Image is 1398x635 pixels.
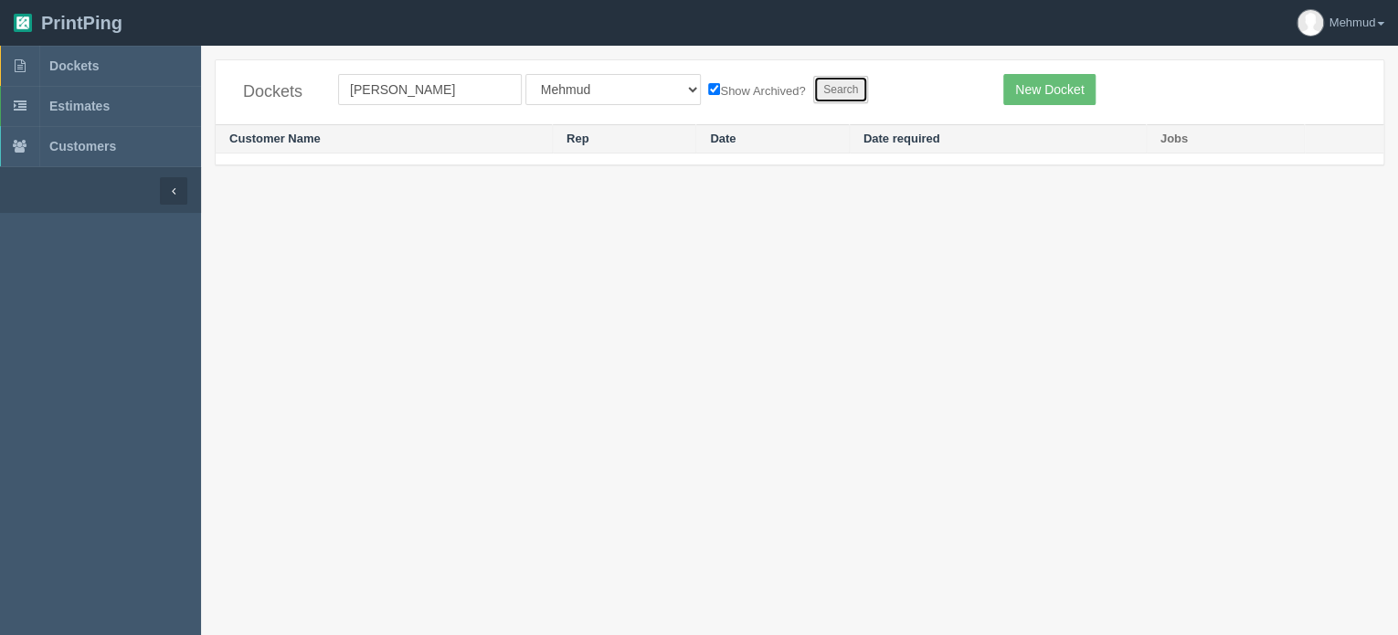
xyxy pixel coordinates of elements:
[567,132,589,145] a: Rep
[49,139,116,153] span: Customers
[708,83,720,95] input: Show Archived?
[708,79,805,101] label: Show Archived?
[710,132,736,145] a: Date
[243,83,311,101] h4: Dockets
[813,76,868,103] input: Search
[863,132,940,145] a: Date required
[1003,74,1096,105] a: New Docket
[338,74,522,105] input: Customer Name
[1146,124,1305,153] th: Jobs
[229,132,321,145] a: Customer Name
[1297,10,1323,36] img: avatar_default-7531ab5dedf162e01f1e0bb0964e6a185e93c5c22dfe317fb01d7f8cd2b1632c.jpg
[49,99,110,113] span: Estimates
[14,14,32,32] img: logo-3e63b451c926e2ac314895c53de4908e5d424f24456219fb08d385ab2e579770.png
[49,58,99,73] span: Dockets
